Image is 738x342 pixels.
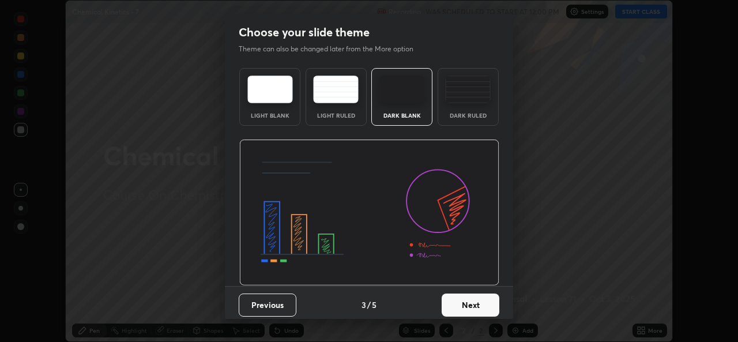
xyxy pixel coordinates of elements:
h4: 3 [362,299,366,311]
h4: / [367,299,371,311]
img: darkThemeBanner.d06ce4a2.svg [239,140,499,286]
div: Light Blank [247,112,293,118]
img: lightTheme.e5ed3b09.svg [247,76,293,103]
button: Previous [239,294,296,317]
img: lightRuledTheme.5fabf969.svg [313,76,359,103]
h4: 5 [372,299,376,311]
img: darkRuledTheme.de295e13.svg [445,76,491,103]
div: Dark Blank [379,112,425,118]
h2: Choose your slide theme [239,25,370,40]
div: Dark Ruled [445,112,491,118]
button: Next [442,294,499,317]
div: Light Ruled [313,112,359,118]
p: Theme can also be changed later from the More option [239,44,426,54]
img: darkTheme.f0cc69e5.svg [379,76,425,103]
